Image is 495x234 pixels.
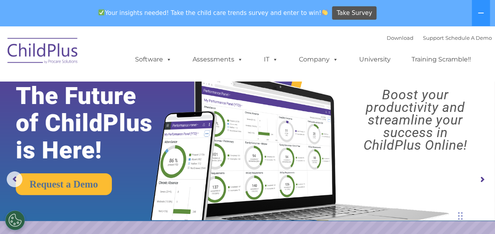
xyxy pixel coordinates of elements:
[16,82,174,164] rs-layer: The Future of ChildPlus is Here!
[16,173,112,195] a: Request a Demo
[109,84,143,90] span: Phone number
[256,52,286,67] a: IT
[185,52,251,67] a: Assessments
[404,52,479,67] a: Training Scramble!!
[342,88,489,151] rs-layer: Boost your productivity and streamline your success in ChildPlus Online!
[423,35,444,41] a: Support
[5,210,25,230] button: Cookies Settings
[98,9,104,15] img: ✅
[291,52,346,67] a: Company
[445,35,492,41] a: Schedule A Demo
[109,52,133,58] span: Last name
[127,52,180,67] a: Software
[387,35,492,41] font: |
[337,6,372,20] span: Take Survey
[458,204,463,228] div: Drag
[387,35,413,41] a: Download
[332,6,376,20] a: Take Survey
[351,52,399,67] a: University
[95,5,331,20] span: Your insights needed! Take the child care trends survey and enter to win!
[4,32,82,72] img: ChildPlus by Procare Solutions
[366,149,495,234] iframe: Chat Widget
[322,9,328,15] img: 👏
